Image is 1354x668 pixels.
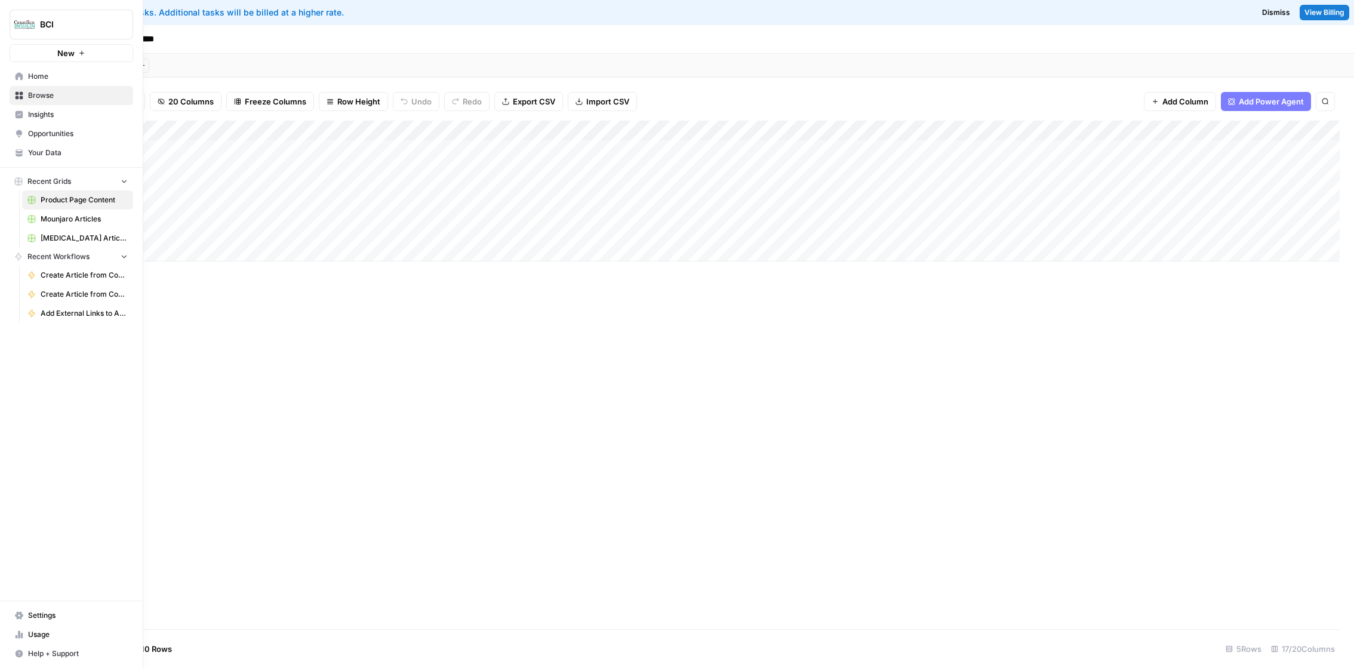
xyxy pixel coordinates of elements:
[28,610,128,621] span: Settings
[1262,7,1290,18] span: Dismiss
[41,270,128,281] span: Create Article from Content Brief - [MEDICAL_DATA]
[10,644,133,663] button: Help + Support
[41,233,128,244] span: [MEDICAL_DATA] Articles
[1300,5,1349,20] a: View Billing
[393,92,439,111] button: Undo
[124,643,172,655] span: Add 10 Rows
[513,96,555,107] span: Export CSV
[10,10,133,39] button: Workspace: BCI
[27,251,90,262] span: Recent Workflows
[22,266,133,285] a: Create Article from Content Brief - [MEDICAL_DATA]
[1304,7,1344,18] span: View Billing
[22,229,133,248] a: [MEDICAL_DATA] Articles
[1162,96,1208,107] span: Add Column
[1257,5,1295,20] button: Dismiss
[586,96,629,107] span: Import CSV
[411,96,432,107] span: Undo
[1239,96,1304,107] span: Add Power Agent
[28,629,128,640] span: Usage
[10,143,133,162] a: Your Data
[22,210,133,229] a: Mounjaro Articles
[10,625,133,644] a: Usage
[22,190,133,210] a: Product Page Content
[319,92,388,111] button: Row Height
[10,44,133,62] button: New
[28,147,128,158] span: Your Data
[40,19,112,30] span: BCI
[10,173,133,190] button: Recent Grids
[28,128,128,139] span: Opportunities
[337,96,380,107] span: Row Height
[57,47,75,59] span: New
[27,176,71,187] span: Recent Grids
[10,124,133,143] a: Opportunities
[444,92,490,111] button: Redo
[1221,639,1266,658] div: 5 Rows
[28,109,128,120] span: Insights
[226,92,314,111] button: Freeze Columns
[10,248,133,266] button: Recent Workflows
[568,92,637,111] button: Import CSV
[41,214,128,224] span: Mounjaro Articles
[463,96,482,107] span: Redo
[22,304,133,323] a: Add External Links to Article
[10,86,133,105] a: Browse
[28,648,128,659] span: Help + Support
[494,92,563,111] button: Export CSV
[28,90,128,101] span: Browse
[1221,92,1311,111] button: Add Power Agent
[10,606,133,625] a: Settings
[168,96,214,107] span: 20 Columns
[41,195,128,205] span: Product Page Content
[28,71,128,82] span: Home
[1144,92,1216,111] button: Add Column
[14,14,35,35] img: BCI Logo
[41,308,128,319] span: Add External Links to Article
[245,96,306,107] span: Freeze Columns
[22,285,133,304] a: Create Article from Content Brief - [PERSON_NAME]
[150,92,221,111] button: 20 Columns
[10,105,133,124] a: Insights
[10,67,133,86] a: Home
[1266,639,1340,658] div: 17/20 Columns
[10,7,798,19] div: You've used your included tasks. Additional tasks will be billed at a higher rate.
[41,289,128,300] span: Create Article from Content Brief - [PERSON_NAME]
